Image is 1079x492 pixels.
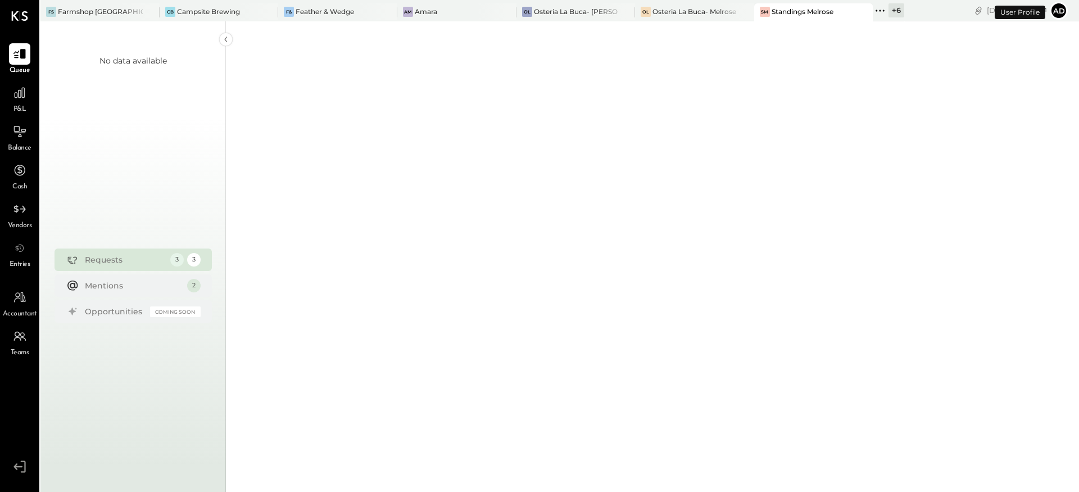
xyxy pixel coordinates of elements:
div: Osteria La Buca- Melrose [652,7,736,16]
a: P&L [1,82,39,115]
span: Accountant [3,309,37,319]
a: Teams [1,326,39,358]
div: OL [641,7,651,17]
div: Feather & Wedge [296,7,354,16]
div: Requests [85,254,165,265]
div: 3 [170,253,184,267]
div: Mentions [85,280,182,291]
div: Osteria La Buca- [PERSON_NAME][GEOGRAPHIC_DATA] [534,7,619,16]
span: Cash [12,182,27,192]
div: Coming Soon [150,306,201,317]
a: Entries [1,237,39,270]
div: 2 [187,279,201,292]
div: No data available [99,55,167,66]
span: P&L [13,105,26,115]
div: SM [760,7,770,17]
button: Ad [1050,2,1068,20]
div: Standings Melrose [772,7,833,16]
span: Entries [10,260,30,270]
span: Teams [11,348,29,358]
div: User Profile [995,6,1045,19]
div: Farmshop [GEOGRAPHIC_DATA][PERSON_NAME] [58,7,143,16]
div: Amara [415,7,437,16]
div: [DATE] [987,5,1047,16]
div: F& [284,7,294,17]
div: Campsite Brewing [177,7,240,16]
span: Queue [10,66,30,76]
span: Balance [8,143,31,154]
a: Balance [1,121,39,154]
a: Cash [1,160,39,192]
div: FS [46,7,56,17]
a: Accountant [1,287,39,319]
a: Queue [1,43,39,76]
span: Vendors [8,221,32,231]
div: + 6 [888,3,904,17]
div: Am [403,7,413,17]
a: Vendors [1,198,39,231]
div: 3 [187,253,201,267]
div: CB [165,7,175,17]
div: OL [522,7,532,17]
div: copy link [973,4,984,16]
div: Opportunities [85,306,144,317]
